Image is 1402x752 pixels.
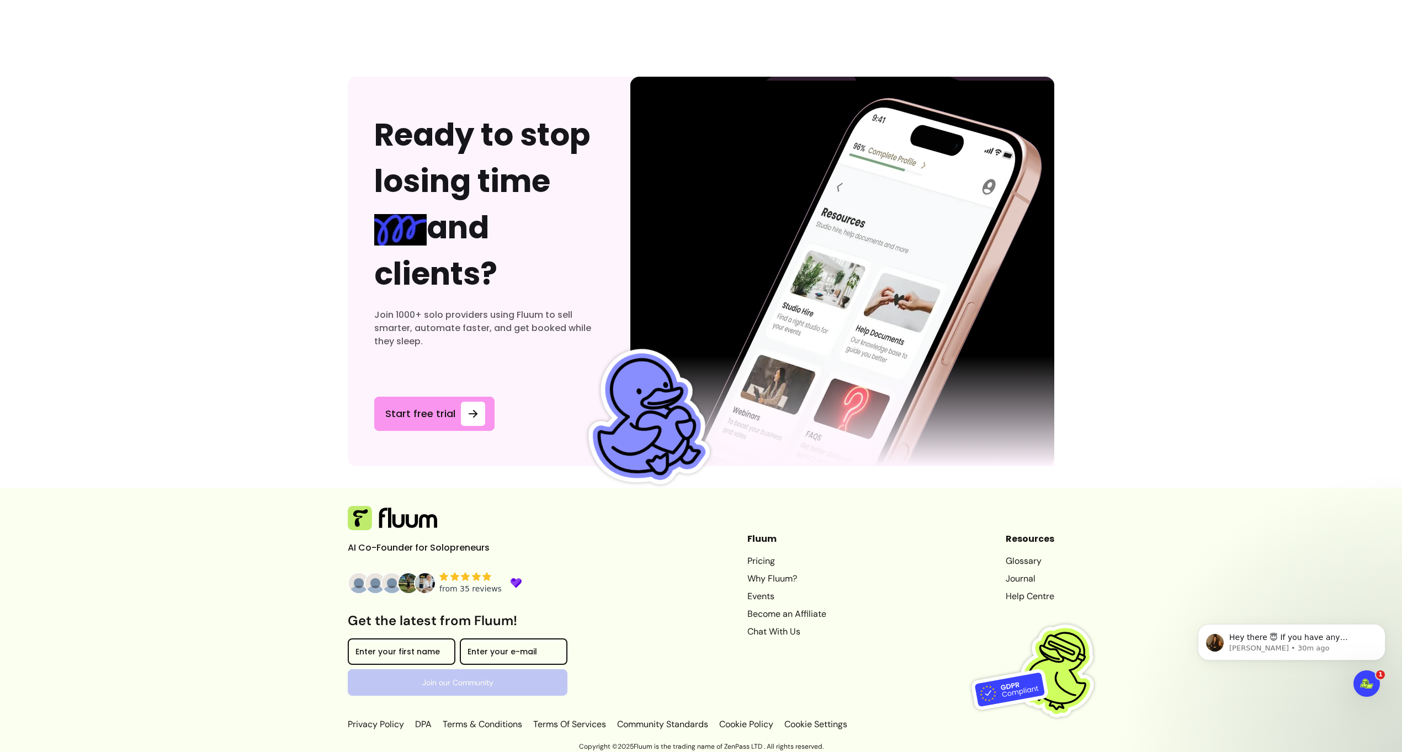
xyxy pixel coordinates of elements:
h3: Join 1000+ solo providers using Fluum to sell smarter, automate faster, and get booked while they... [374,308,604,348]
header: Fluum [747,532,826,546]
a: Chat With Us [747,625,826,638]
img: spring Blue [374,214,427,245]
a: Events [747,590,826,603]
p: Cookie Settings [782,718,847,731]
input: Enter your e-mail [468,648,560,659]
img: Fluum Logo [348,506,437,530]
img: Fluum is GDPR compliant [971,601,1109,739]
a: Help Centre [1006,590,1054,603]
img: Fluum Duck sticker [563,337,726,499]
input: Enter your first name [355,648,448,659]
a: Community Standards [615,718,710,731]
h3: Get the latest from Fluum! [348,612,567,630]
iframe: Intercom notifications message [1181,601,1402,722]
header: Resources [1006,532,1054,546]
h2: Ready to stop losing time and clients? [374,112,604,297]
a: Journal [1006,572,1054,585]
a: DPA [413,718,434,731]
a: Terms Of Services [531,718,608,731]
a: Why Fluum? [747,572,826,585]
a: Pricing [747,554,826,568]
a: Terms & Conditions [440,718,524,731]
a: Start free trial [374,397,495,431]
a: Become an Affiliate [747,607,826,621]
a: Cookie Policy [717,718,776,731]
a: Glossary [1006,554,1054,568]
span: Start free trial [384,406,456,422]
img: Phone [630,77,1054,466]
a: Privacy Policy [348,718,406,731]
span: 1 [1376,670,1385,679]
p: AI Co-Founder for Solopreneurs [348,541,513,554]
iframe: Intercom live chat [1353,670,1380,697]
